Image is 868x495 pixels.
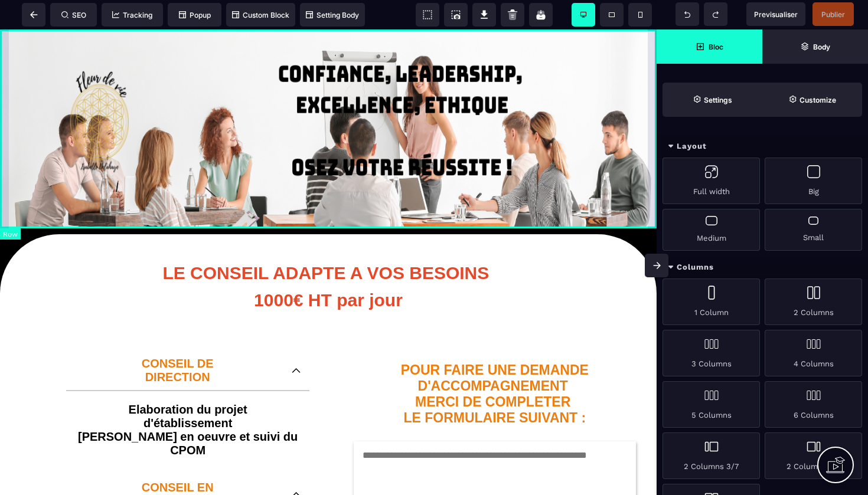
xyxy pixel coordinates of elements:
[765,381,862,428] div: 6 Columns
[754,10,798,19] span: Previsualiser
[663,209,760,251] div: Medium
[762,83,862,117] span: Open Style Manager
[232,11,289,19] span: Custom Block
[765,432,862,479] div: 2 Columns 7/3
[663,330,760,376] div: 3 Columns
[765,209,862,251] div: Small
[61,11,86,19] span: SEO
[401,333,593,396] b: POUR FAIRE UNE DEMANDE D'ACCOMPAGNEMENT MERCI DE COMPLETER LE FORMULAIRE SUIVANT :
[444,3,468,27] span: Screenshot
[821,10,845,19] span: Publier
[704,96,732,104] strong: Settings
[765,158,862,204] div: Big
[746,2,805,26] span: Preview
[657,257,868,278] div: Columns
[78,373,298,428] p: Elaboration du projet d'établissement [PERSON_NAME] en oeuvre et suivi du CPOM
[663,432,760,479] div: 2 Columns 3/7
[179,11,211,19] span: Popup
[663,278,760,325] div: 1 Column
[813,42,830,51] strong: Body
[765,330,862,376] div: 4 Columns
[75,451,280,478] p: CONSEIL EN DEMARCHE QUALITE
[75,327,280,355] p: CONSEIL DE DIRECTION
[416,3,439,27] span: View components
[709,42,723,51] strong: Bloc
[657,136,868,158] div: Layout
[657,29,762,64] span: Open Blocks
[162,234,494,280] b: LE CONSEIL ADAPTE A VOS BESOINS 1000€ HT par jour
[663,83,762,117] span: Settings
[663,158,760,204] div: Full width
[112,11,152,19] span: Tracking
[765,278,862,325] div: 2 Columns
[762,29,868,64] span: Open Layer Manager
[800,96,836,104] strong: Customize
[306,11,359,19] span: Setting Body
[663,381,760,428] div: 5 Columns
